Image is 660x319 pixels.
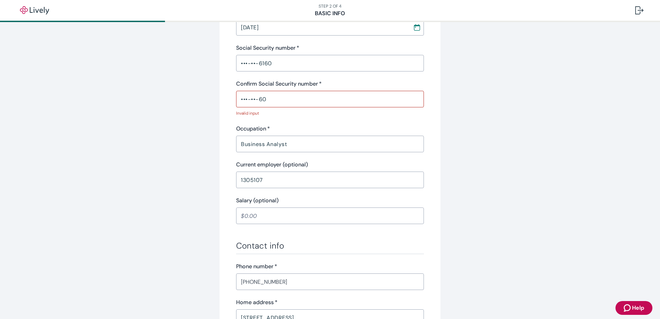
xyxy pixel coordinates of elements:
[236,125,270,133] label: Occupation
[236,56,424,70] input: ••• - •• - ••••
[411,21,423,33] button: Choose date, selected date is Aug 18, 1966
[414,24,420,31] svg: Calendar
[15,6,54,14] img: Lively
[632,304,644,312] span: Help
[236,209,424,223] input: $0.00
[624,304,632,312] svg: Zendesk support icon
[236,196,279,205] label: Salary (optional)
[236,161,308,169] label: Current employer (optional)
[236,44,299,52] label: Social Security number
[236,241,424,251] h3: Contact info
[236,298,278,307] label: Home address
[236,262,277,271] label: Phone number
[236,20,408,34] input: MM / DD / YYYY
[236,92,424,106] input: ••• - •• - ••••
[630,2,649,19] button: Log out
[236,275,424,289] input: (555) 555-5555
[236,110,419,116] p: Invalid input
[615,301,652,315] button: Zendesk support iconHelp
[236,80,322,88] label: Confirm Social Security number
